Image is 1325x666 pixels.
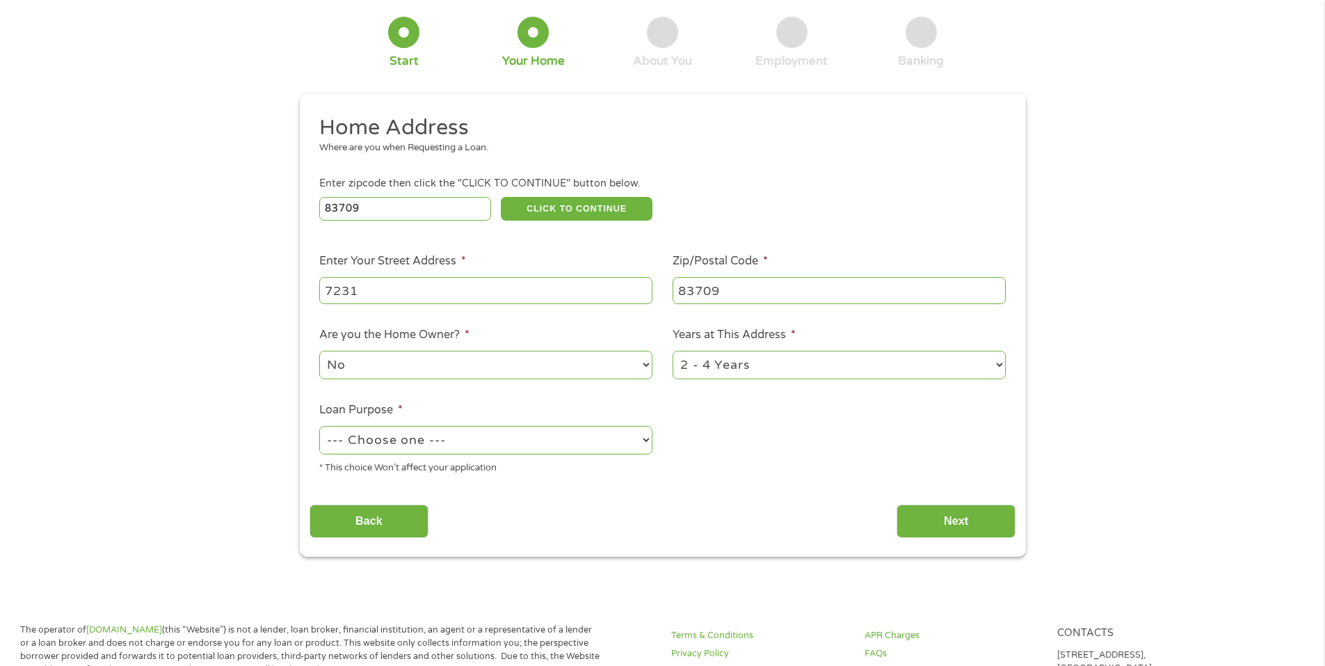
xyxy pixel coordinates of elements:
a: Terms & Conditions [671,629,848,642]
div: * This choice Won’t affect your application [319,457,652,475]
a: FAQs [865,647,1041,660]
h4: Contacts [1057,627,1234,640]
input: Enter Zipcode (e.g 01510) [319,197,491,221]
button: CLICK TO CONTINUE [501,197,652,221]
label: Zip/Postal Code [673,254,768,269]
label: Are you the Home Owner? [319,328,469,342]
div: Employment [755,54,828,69]
input: 1 Main Street [319,277,652,303]
div: Where are you when Requesting a Loan. [319,141,995,155]
h2: Home Address [319,114,995,142]
input: Back [310,505,428,539]
div: Banking [898,54,944,69]
a: Privacy Policy [671,647,848,660]
div: Your Home [502,54,565,69]
a: APR Charges [865,629,1041,642]
input: Next [897,505,1015,539]
label: Loan Purpose [319,403,403,418]
div: Start [390,54,419,69]
label: Years at This Address [673,328,796,342]
div: About You [633,54,692,69]
div: Enter zipcode then click the "CLICK TO CONTINUE" button below. [319,176,1005,191]
a: [DOMAIN_NAME] [86,624,162,635]
label: Enter Your Street Address [319,254,466,269]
